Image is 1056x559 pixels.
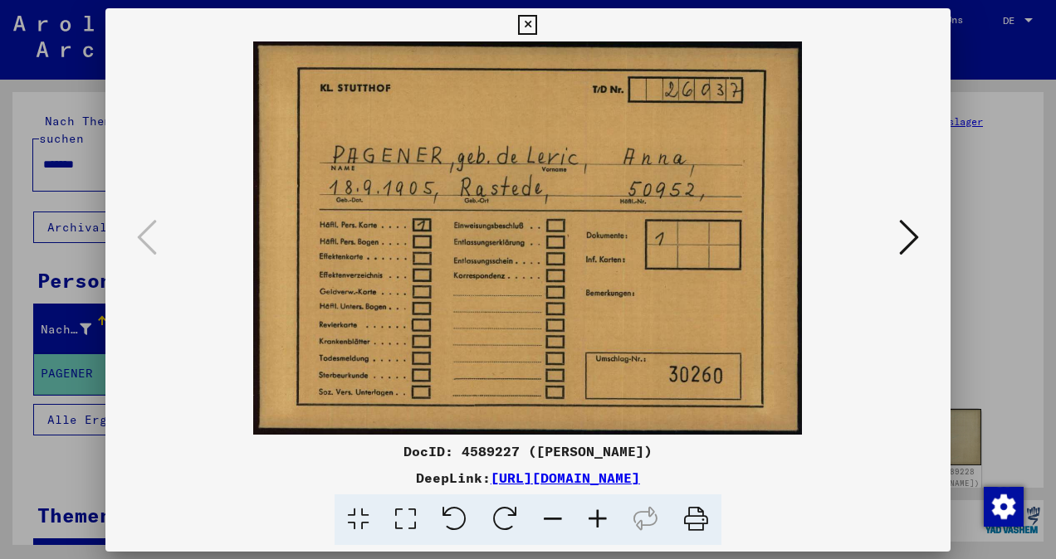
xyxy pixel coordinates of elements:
[983,486,1023,526] div: Zustimmung ändern
[491,469,640,486] a: [URL][DOMAIN_NAME]
[105,441,951,461] div: DocID: 4589227 ([PERSON_NAME])
[162,41,894,435] img: 001.jpg
[105,468,951,488] div: DeepLink:
[984,487,1024,527] img: Zustimmung ändern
